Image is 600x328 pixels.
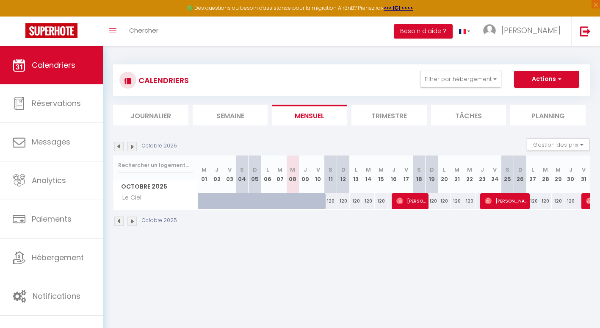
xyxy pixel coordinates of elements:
span: [PERSON_NAME] [396,193,426,209]
div: 120 [426,193,438,209]
img: ... [483,24,496,37]
abbr: S [417,166,421,174]
th: 09 [299,156,312,193]
th: 06 [261,156,274,193]
abbr: M [366,166,371,174]
li: Trimestre [351,105,427,125]
li: Mensuel [272,105,347,125]
th: 22 [463,156,476,193]
div: 120 [375,193,387,209]
th: 01 [198,156,211,193]
th: 10 [312,156,324,193]
abbr: M [454,166,459,174]
abbr: S [506,166,509,174]
abbr: L [266,166,269,174]
th: 03 [223,156,236,193]
th: 27 [526,156,539,193]
span: Octobre 2025 [113,181,198,193]
abbr: M [543,166,548,174]
abbr: M [556,166,561,174]
abbr: J [304,166,307,174]
li: Journalier [113,105,188,125]
button: Filtrer par hébergement [420,71,501,88]
th: 14 [362,156,375,193]
abbr: D [518,166,523,174]
abbr: S [329,166,332,174]
li: Planning [510,105,586,125]
th: 04 [236,156,249,193]
abbr: V [228,166,232,174]
a: ... [PERSON_NAME] [477,17,571,46]
abbr: V [493,166,497,174]
th: 13 [350,156,362,193]
abbr: J [215,166,218,174]
th: 02 [210,156,223,193]
span: [PERSON_NAME] [501,25,561,36]
span: Hébergement [32,252,84,263]
th: 16 [387,156,400,193]
th: 05 [249,156,261,193]
th: 23 [476,156,489,193]
abbr: J [481,166,484,174]
th: 25 [501,156,514,193]
h3: CALENDRIERS [136,71,189,90]
th: 12 [337,156,350,193]
span: Le Ciel [115,193,147,203]
abbr: M [467,166,472,174]
span: Réservations [32,98,81,108]
button: Gestion des prix [527,138,590,151]
abbr: M [379,166,384,174]
th: 19 [426,156,438,193]
a: >>> ICI <<<< [384,4,413,11]
th: 17 [400,156,413,193]
div: 120 [438,193,451,209]
th: 26 [514,156,527,193]
div: 120 [350,193,362,209]
abbr: J [392,166,395,174]
span: Analytics [32,175,66,186]
abbr: L [443,166,445,174]
abbr: M [277,166,282,174]
th: 08 [286,156,299,193]
abbr: V [582,166,586,174]
div: 120 [564,193,577,209]
th: 31 [577,156,590,193]
abbr: S [240,166,244,174]
abbr: D [253,166,257,174]
span: Calendriers [32,60,75,70]
button: Besoin d'aide ? [394,24,453,39]
div: 120 [451,193,463,209]
div: 120 [526,193,539,209]
div: 120 [463,193,476,209]
abbr: L [355,166,357,174]
abbr: D [430,166,434,174]
img: logout [580,26,591,36]
img: Super Booking [25,23,77,38]
th: 21 [451,156,463,193]
div: 120 [324,193,337,209]
abbr: V [316,166,320,174]
input: Rechercher un logement... [118,158,193,173]
abbr: V [404,166,408,174]
abbr: L [531,166,534,174]
th: 24 [489,156,501,193]
span: Paiements [32,214,72,224]
li: Tâches [431,105,506,125]
th: 29 [552,156,564,193]
th: 20 [438,156,451,193]
abbr: J [569,166,572,174]
abbr: D [341,166,346,174]
button: Actions [514,71,579,88]
th: 18 [413,156,426,193]
abbr: M [202,166,207,174]
span: Chercher [129,26,158,35]
div: 120 [552,193,564,209]
p: Octobre 2025 [142,217,177,225]
span: Notifications [33,291,80,301]
a: Chercher [123,17,165,46]
th: 15 [375,156,387,193]
span: Messages [32,136,70,147]
abbr: M [290,166,295,174]
th: 11 [324,156,337,193]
